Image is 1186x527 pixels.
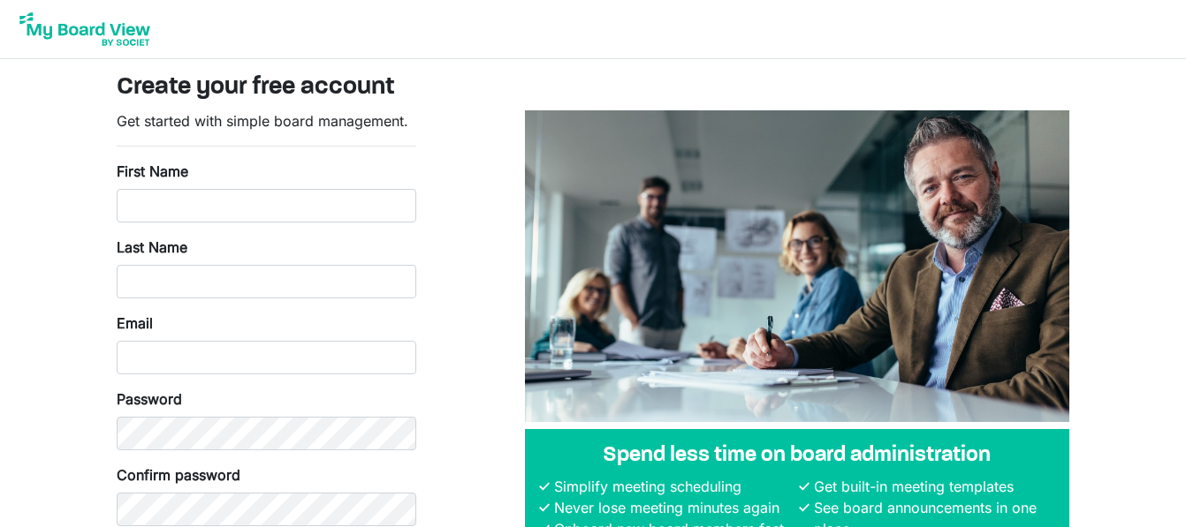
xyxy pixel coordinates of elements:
label: Password [117,388,182,410]
li: Simplify meeting scheduling [550,476,795,497]
li: Get built-in meeting templates [810,476,1055,497]
label: Last Name [117,237,187,258]
h4: Spend less time on board administration [539,443,1055,469]
img: My Board View Logo [14,7,156,51]
label: Email [117,312,153,334]
label: First Name [117,161,188,182]
label: Confirm password [117,464,240,486]
span: Get started with simple board management. [117,112,408,130]
h3: Create your free account [117,73,1069,103]
img: A photograph of board members sitting at a table [525,110,1069,422]
li: Never lose meeting minutes again [550,497,795,518]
